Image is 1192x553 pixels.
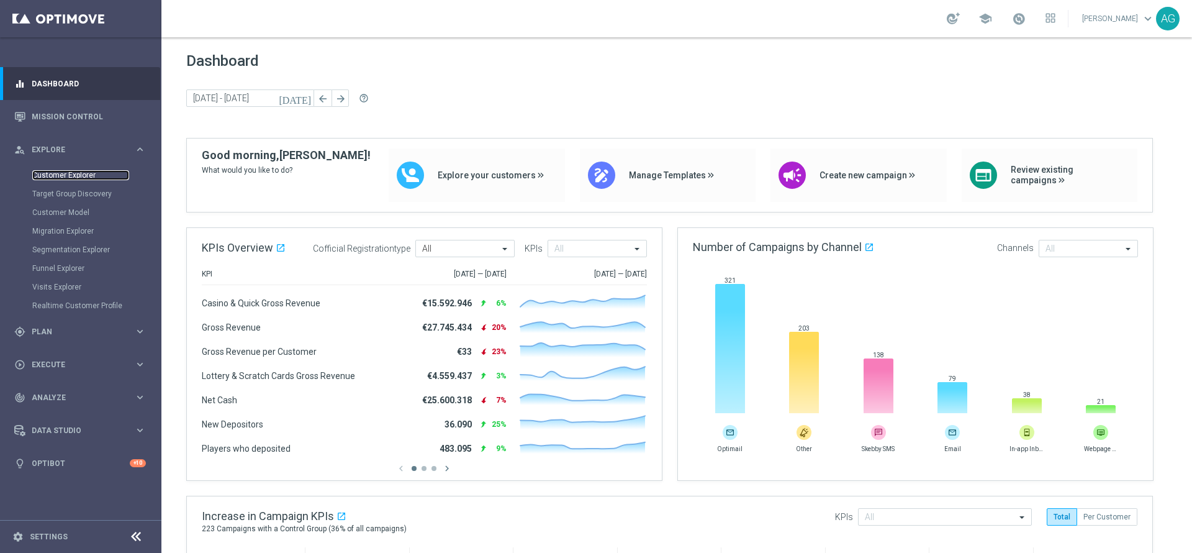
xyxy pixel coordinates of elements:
a: Mission Control [32,100,146,133]
div: Data Studio [14,425,134,436]
a: Visits Explorer [32,282,129,292]
a: Target Group Discovery [32,189,129,199]
div: Target Group Discovery [32,185,160,203]
div: Segmentation Explorer [32,240,160,259]
a: Settings [30,533,68,541]
button: equalizer Dashboard [14,79,147,89]
a: Optibot [32,447,130,480]
span: Execute [32,361,134,368]
div: Customer Model [32,203,160,222]
i: track_changes [14,392,25,403]
span: Plan [32,328,134,336]
span: Data Studio [32,427,134,434]
button: gps_fixed Plan keyboard_arrow_right [14,327,147,337]
a: Funnel Explorer [32,263,129,273]
button: lightbulb Optibot +10 [14,459,147,468]
div: Migration Explorer [32,222,160,240]
a: Dashboard [32,67,146,100]
button: Mission Control [14,112,147,122]
div: Plan [14,326,134,337]
a: Migration Explorer [32,226,129,236]
div: Optibot [14,447,146,480]
i: keyboard_arrow_right [134,144,146,155]
a: Segmentation Explorer [32,245,129,255]
i: play_circle_outline [14,359,25,370]
i: person_search [14,144,25,155]
a: Customer Model [32,208,129,217]
button: Data Studio keyboard_arrow_right [14,426,147,436]
i: keyboard_arrow_right [134,424,146,436]
div: Realtime Customer Profile [32,296,160,315]
div: Explore [14,144,134,155]
div: Mission Control [14,100,146,133]
div: Customer Explorer [32,166,160,185]
i: keyboard_arrow_right [134,359,146,370]
div: Analyze [14,392,134,403]
span: Explore [32,146,134,153]
div: AG [1156,7,1180,30]
button: track_changes Analyze keyboard_arrow_right [14,393,147,403]
div: Visits Explorer [32,278,160,296]
span: school [978,12,992,25]
i: keyboard_arrow_right [134,391,146,403]
a: [PERSON_NAME]keyboard_arrow_down [1081,9,1156,28]
button: person_search Explore keyboard_arrow_right [14,145,147,155]
a: Customer Explorer [32,170,129,180]
a: Realtime Customer Profile [32,301,129,311]
i: lightbulb [14,458,25,469]
div: +10 [130,459,146,467]
i: equalizer [14,78,25,89]
span: keyboard_arrow_down [1141,12,1155,25]
span: Analyze [32,394,134,401]
button: play_circle_outline Execute keyboard_arrow_right [14,360,147,370]
i: settings [12,531,24,542]
div: Execute [14,359,134,370]
div: Funnel Explorer [32,259,160,278]
i: gps_fixed [14,326,25,337]
i: keyboard_arrow_right [134,326,146,337]
div: Dashboard [14,67,146,100]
